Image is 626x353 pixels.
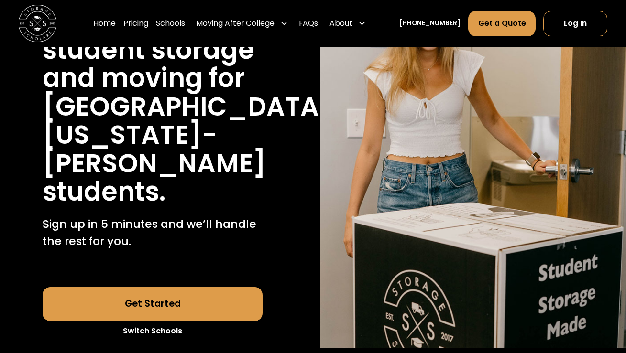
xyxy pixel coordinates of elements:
[19,5,56,43] img: Storage Scholars main logo
[192,11,291,37] div: Moving After College
[326,11,369,37] div: About
[43,7,263,92] h1: Stress free student storage and moving for
[43,321,263,341] a: Switch Schools
[43,93,332,178] h1: [GEOGRAPHIC_DATA][US_STATE]-[PERSON_NAME]
[156,11,185,37] a: Schools
[299,11,318,37] a: FAQs
[93,11,116,37] a: Home
[43,287,263,321] a: Get Started
[123,11,148,37] a: Pricing
[43,215,263,249] p: Sign up in 5 minutes and we’ll handle the rest for you.
[43,178,165,206] h1: students.
[399,19,461,29] a: [PHONE_NUMBER]
[329,18,352,29] div: About
[196,18,275,29] div: Moving After College
[468,11,536,36] a: Get a Quote
[543,11,607,36] a: Log In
